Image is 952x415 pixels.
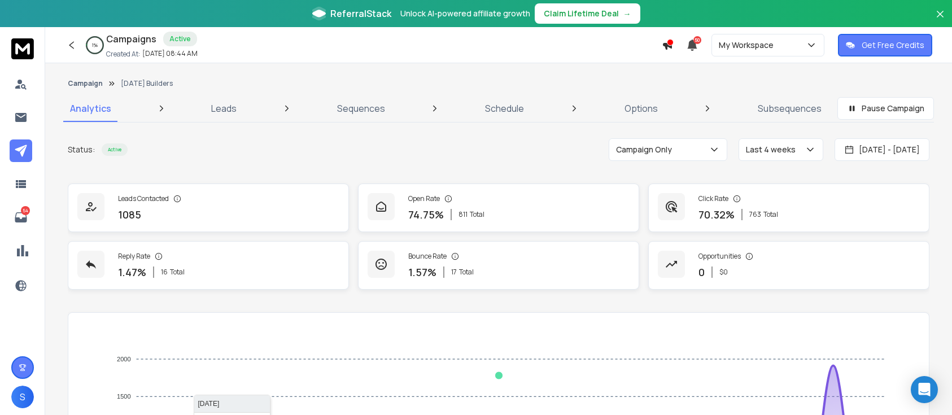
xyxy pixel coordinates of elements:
p: Analytics [70,102,111,115]
a: Opportunities0$0 [648,241,929,290]
p: Get Free Credits [862,40,924,51]
a: Subsequences [751,95,828,122]
span: Total [763,210,778,219]
a: Options [618,95,665,122]
p: Leads [211,102,237,115]
p: Last 4 weeks [746,144,800,155]
p: Sequences [337,102,385,115]
span: 16 [161,268,168,277]
a: Analytics [63,95,118,122]
a: 54 [10,206,32,229]
div: Active [163,32,197,46]
p: 1.57 % [408,264,436,280]
p: 1085 [118,207,141,222]
p: 70.32 % [698,207,735,222]
p: [DATE] 08:44 AM [142,49,198,58]
button: Campaign [68,79,103,88]
button: Pause Campaign [837,97,934,120]
p: [DATE] Builders [121,79,173,88]
button: Claim Lifetime Deal→ [535,3,640,24]
a: Click Rate70.32%763Total [648,184,929,232]
h1: Campaigns [106,32,156,46]
button: S [11,386,34,408]
button: Close banner [933,7,947,34]
p: 0 [698,264,705,280]
span: ReferralStack [330,7,391,20]
a: Schedule [478,95,531,122]
p: Created At: [106,50,140,59]
span: Total [170,268,185,277]
a: Reply Rate1.47%16Total [68,241,349,290]
span: 17 [451,268,457,277]
a: Sequences [330,95,392,122]
p: Reply Rate [118,252,150,261]
div: Open Intercom Messenger [911,376,938,403]
p: Open Rate [408,194,440,203]
a: Leads [204,95,243,122]
span: 811 [458,210,468,219]
p: Leads Contacted [118,194,169,203]
p: Schedule [485,102,524,115]
p: 54 [21,206,30,215]
a: Bounce Rate1.57%17Total [358,241,639,290]
a: Open Rate74.75%811Total [358,184,639,232]
p: Status: [68,144,95,155]
p: My Workspace [719,40,778,51]
tspan: 2000 [117,356,130,362]
p: Opportunities [698,252,741,261]
button: Get Free Credits [838,34,932,56]
button: [DATE] - [DATE] [835,138,929,161]
span: 763 [749,210,761,219]
span: 50 [693,36,701,44]
p: 74.75 % [408,207,444,222]
p: Subsequences [758,102,822,115]
p: Bounce Rate [408,252,447,261]
p: 1 % [92,42,98,49]
p: Campaign Only [616,144,676,155]
p: 1.47 % [118,264,146,280]
div: Active [102,143,128,156]
p: Unlock AI-powered affiliate growth [400,8,530,19]
span: → [623,8,631,19]
p: Click Rate [698,194,728,203]
span: Total [459,268,474,277]
p: $ 0 [719,268,728,277]
tspan: 1500 [117,393,130,400]
span: Total [470,210,484,219]
p: Options [625,102,658,115]
a: Leads Contacted1085 [68,184,349,232]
